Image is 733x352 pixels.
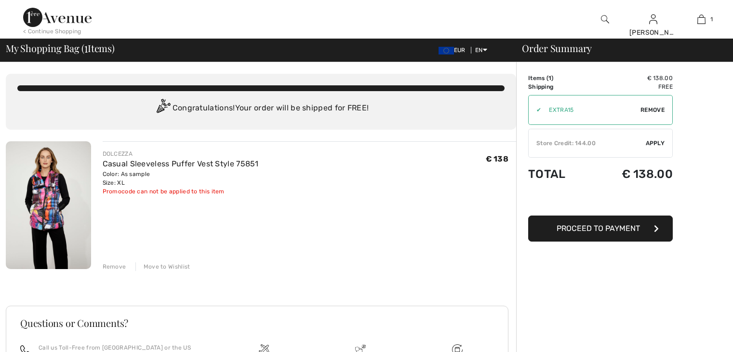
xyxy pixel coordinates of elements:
[84,41,88,54] span: 1
[589,74,673,82] td: € 138.00
[589,158,673,190] td: € 138.00
[548,75,551,81] span: 1
[486,154,509,163] span: € 138
[697,14,706,25] img: My Bag
[541,95,640,124] input: Promo code
[23,8,92,27] img: 1ère Avenue
[528,158,589,190] td: Total
[103,187,259,196] div: Promocode can not be applied to this item
[103,149,259,158] div: DOLCEZZA
[528,216,673,242] button: Proceed to Payment
[710,15,713,24] span: 1
[529,139,646,148] div: Store Credit: 144.00
[557,224,640,233] span: Proceed to Payment
[649,14,657,24] a: Sign In
[17,99,505,118] div: Congratulations! Your order will be shipped for FREE!
[153,99,173,118] img: Congratulation2.svg
[135,262,190,271] div: Move to Wishlist
[589,82,673,91] td: Free
[23,27,81,36] div: < Continue Shopping
[629,27,677,38] div: [PERSON_NAME]
[640,106,665,114] span: Remove
[671,323,723,347] iframe: Opens a widget where you can find more information
[103,262,126,271] div: Remove
[528,82,589,91] td: Shipping
[646,139,665,148] span: Apply
[103,159,259,168] a: Casual Sleeveless Puffer Vest Style 75851
[439,47,454,54] img: Euro
[6,43,115,53] span: My Shopping Bag ( Items)
[439,47,469,54] span: EUR
[20,318,494,328] h3: Questions or Comments?
[678,14,725,25] a: 1
[528,190,673,212] iframe: PayPal
[528,74,589,82] td: Items ( )
[649,14,657,25] img: My Info
[529,106,541,114] div: ✔
[103,170,259,187] div: Color: As sample Size: XL
[475,47,487,54] span: EN
[601,14,609,25] img: search the website
[6,141,91,269] img: Casual Sleeveless Puffer Vest Style 75851
[510,43,727,53] div: Order Summary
